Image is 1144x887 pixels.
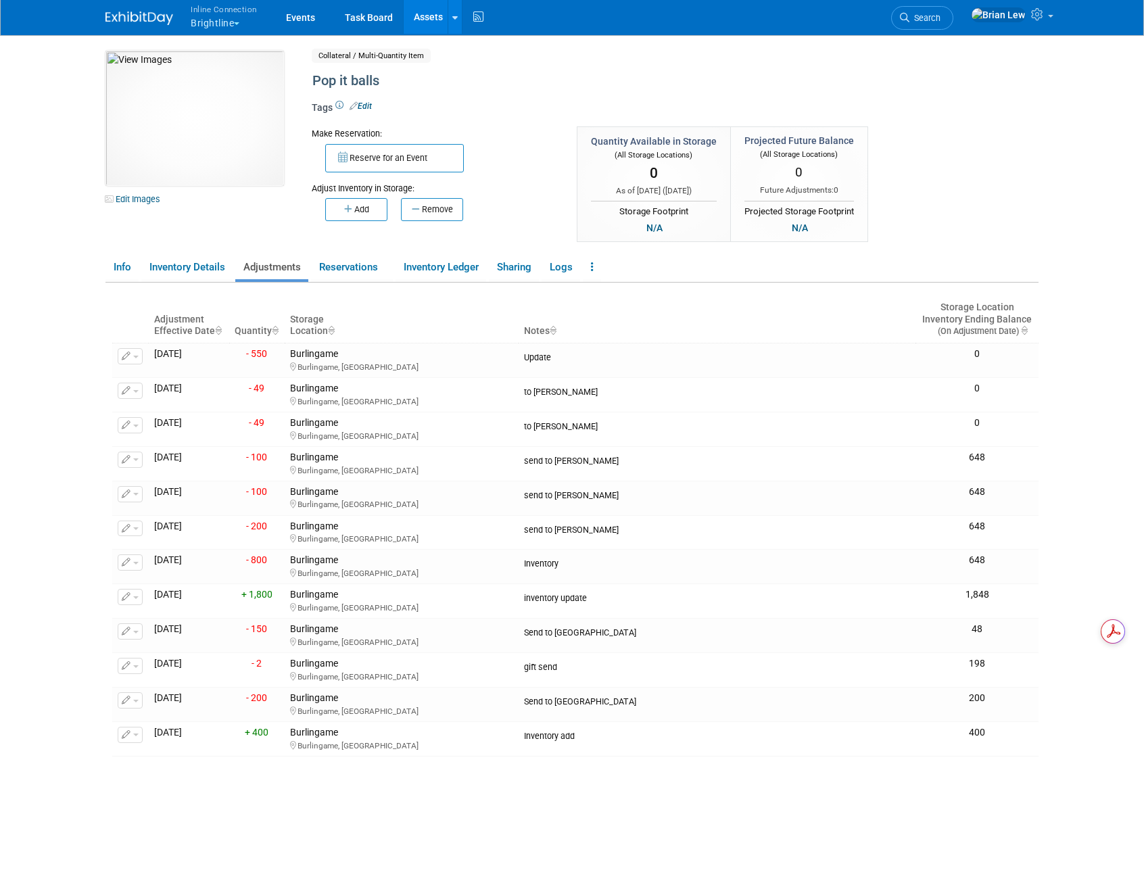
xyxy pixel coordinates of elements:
a: Adjustments [235,256,308,279]
div: Storage Footprint [591,201,717,218]
td: [DATE] [149,721,229,756]
div: 198 [921,658,1033,670]
div: 0 [921,417,1033,429]
td: [DATE] [149,619,229,653]
div: Update [524,348,910,363]
div: 1,848 [921,589,1033,601]
button: Reserve for an Event [325,144,464,172]
div: 400 [921,727,1033,739]
a: Sharing [489,256,539,279]
span: (On Adjustment Date) [926,326,1019,336]
div: Burlingame [290,348,513,373]
div: Quantity Available in Storage [591,135,717,148]
div: Make Reservation: [312,126,556,140]
div: Send to [GEOGRAPHIC_DATA] [524,692,910,707]
div: 648 [921,521,1033,533]
span: + 400 [245,727,268,738]
span: Inline Connection [191,2,257,16]
span: 0 [834,185,838,195]
span: - 49 [249,383,264,393]
th: Storage LocationInventory Ending Balance (On Adjustment Date) : activate to sort column ascending [915,296,1039,343]
div: Adjust Inventory in Storage: [312,172,556,195]
td: [DATE] [149,378,229,412]
th: Quantity : activate to sort column ascending [229,296,285,343]
span: - 200 [246,692,267,703]
div: Burlingame [290,589,513,613]
div: Burlingame, [GEOGRAPHIC_DATA] [290,429,513,441]
div: As of [DATE] ( ) [591,185,717,197]
img: Brian Lew [971,7,1026,22]
span: - 550 [246,348,267,359]
div: Burlingame, [GEOGRAPHIC_DATA] [290,498,513,510]
div: 200 [921,692,1033,704]
div: 648 [921,554,1033,567]
span: - 200 [246,521,267,531]
div: Burlingame [290,452,513,476]
span: - 150 [246,623,267,634]
div: Burlingame, [GEOGRAPHIC_DATA] [290,395,513,407]
th: Adjustment Effective Date : activate to sort column ascending [149,296,229,343]
th: Notes : activate to sort column ascending [519,296,915,343]
div: Burlingame [290,417,513,441]
div: 648 [921,452,1033,464]
td: [DATE] [149,687,229,721]
div: send to [PERSON_NAME] [524,452,910,466]
div: Burlingame, [GEOGRAPHIC_DATA] [290,704,513,717]
div: (All Storage Locations) [591,148,717,161]
div: Burlingame, [GEOGRAPHIC_DATA] [290,464,513,476]
div: Burlingame, [GEOGRAPHIC_DATA] [290,532,513,544]
div: Burlingame, [GEOGRAPHIC_DATA] [290,567,513,579]
td: [DATE] [149,412,229,446]
img: ExhibitDay [105,11,173,25]
span: - 2 [252,658,262,669]
div: (All Storage Locations) [744,147,854,160]
div: Tags [312,101,927,124]
a: Edit Images [105,191,166,208]
div: Projected Future Balance [744,134,854,147]
a: Search [891,6,953,30]
span: - 800 [246,554,267,565]
div: Send to [GEOGRAPHIC_DATA] [524,623,910,638]
div: Burlingame [290,383,513,407]
div: send to [PERSON_NAME] [524,521,910,535]
span: 0 [650,165,658,181]
div: Burlingame, [GEOGRAPHIC_DATA] [290,670,513,682]
span: Search [909,13,940,23]
span: + 1,800 [241,589,272,600]
span: - 49 [249,417,264,428]
div: N/A [788,220,812,235]
td: [DATE] [149,653,229,688]
div: Burlingame, [GEOGRAPHIC_DATA] [290,601,513,613]
span: - 100 [246,452,267,462]
td: [DATE] [149,515,229,550]
div: N/A [642,220,667,235]
div: 648 [921,486,1033,498]
th: Storage Location : activate to sort column ascending [285,296,519,343]
div: Burlingame, [GEOGRAPHIC_DATA] [290,360,513,373]
div: Burlingame [290,623,513,648]
a: Logs [542,256,580,279]
div: Pop it balls [308,69,927,93]
span: Collateral / Multi-Quantity Item [312,49,431,63]
div: inventory update [524,589,910,604]
a: Info [105,256,139,279]
div: 48 [921,623,1033,636]
span: 0 [795,164,803,180]
div: Inventory [524,554,910,569]
td: [DATE] [149,550,229,584]
div: Burlingame [290,692,513,717]
div: Burlingame, [GEOGRAPHIC_DATA] [290,739,513,751]
div: Burlingame [290,727,513,751]
td: [DATE] [149,343,229,378]
div: 0 [921,348,1033,360]
button: Add [325,198,387,221]
div: Burlingame [290,554,513,579]
button: Remove [401,198,463,221]
a: Inventory Ledger [396,256,486,279]
td: [DATE] [149,446,229,481]
div: to [PERSON_NAME] [524,383,910,398]
div: gift send [524,658,910,673]
a: Inventory Details [141,256,233,279]
div: Future Adjustments: [744,185,854,196]
div: 0 [921,383,1033,395]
